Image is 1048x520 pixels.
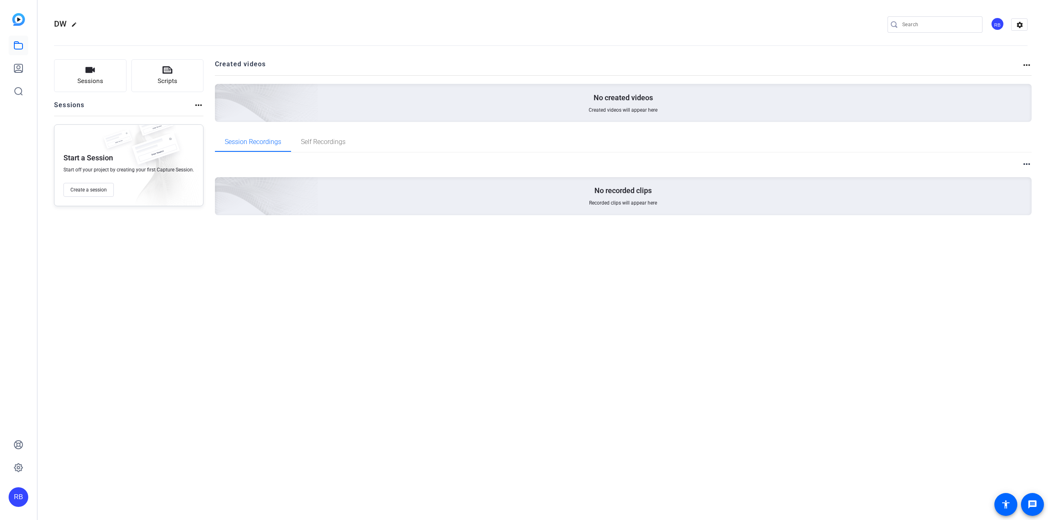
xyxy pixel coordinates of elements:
button: Scripts [131,59,204,92]
img: fake-session.png [133,113,178,142]
span: DW [54,19,67,29]
span: Self Recordings [301,139,346,145]
button: Sessions [54,59,126,92]
img: embarkstudio-empty-session.png [120,122,199,210]
mat-icon: more_horiz [1022,60,1032,70]
img: Creted videos background [123,3,318,180]
div: RB [991,17,1004,31]
button: Create a session [63,183,114,197]
mat-icon: more_horiz [194,100,203,110]
img: blue-gradient.svg [12,13,25,26]
mat-icon: settings [1012,19,1028,31]
mat-icon: more_horiz [1022,159,1032,169]
ngx-avatar: Rebecca Brockman [991,17,1005,32]
p: No created videos [594,93,653,103]
span: Sessions [77,77,103,86]
img: embarkstudio-empty-session.png [123,96,318,274]
mat-icon: accessibility [1001,500,1011,509]
mat-icon: message [1028,500,1037,509]
span: Recorded clips will appear here [589,200,657,206]
span: Created videos will appear here [589,107,657,113]
span: Start off your project by creating your first Capture Session. [63,167,194,173]
div: RB [9,487,28,507]
p: No recorded clips [594,186,652,196]
p: Start a Session [63,153,113,163]
input: Search [902,20,976,29]
span: Create a session [70,187,107,193]
span: Scripts [158,77,177,86]
h2: Sessions [54,100,85,116]
mat-icon: edit [71,22,81,32]
h2: Created videos [215,59,1022,75]
span: Session Recordings [225,139,281,145]
img: fake-session.png [125,133,186,173]
img: fake-session.png [99,130,136,154]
